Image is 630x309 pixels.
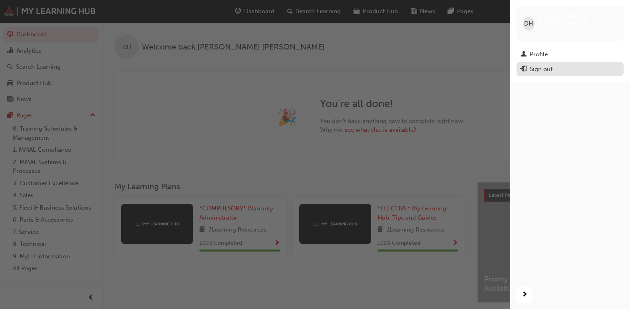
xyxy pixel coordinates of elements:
[524,19,533,28] span: DH
[521,51,527,58] span: man-icon
[538,28,570,34] span: 0005001613
[521,66,527,73] span: exit-icon
[522,290,528,300] span: next-icon
[538,13,617,27] span: [PERSON_NAME] [PERSON_NAME]
[530,50,548,59] div: Profile
[517,62,624,77] button: Sign out
[517,47,624,62] a: Profile
[530,65,552,74] div: Sign out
